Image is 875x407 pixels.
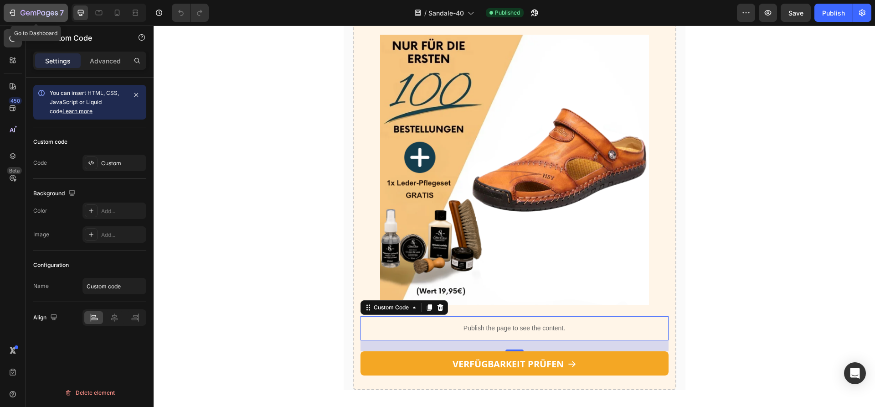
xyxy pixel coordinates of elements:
a: Learn more [62,108,93,115]
div: Undo/Redo [172,4,209,22]
div: Add... [101,231,144,239]
div: Color [33,207,47,215]
div: Add... [101,207,144,215]
div: 450 [9,97,22,104]
span: You can insert HTML, CSS, JavaScript or Liquid code [50,89,119,115]
div: Delete element [65,387,115,398]
span: Sandale-40 [428,8,464,18]
p: Advanced [90,56,121,66]
button: Publish [814,4,853,22]
div: Publish [822,8,845,18]
div: Custom [101,159,144,167]
div: Beta [7,167,22,174]
div: Align [33,312,59,324]
div: Open Intercom Messenger [844,362,866,384]
iframe: Design area [154,26,875,407]
p: Custom Code [44,32,122,43]
div: Background [33,188,77,200]
button: Delete element [33,386,146,400]
span: / [424,8,427,18]
div: Image [33,230,49,239]
span: Published [495,9,520,17]
div: Configuration [33,261,69,269]
strong: VERFÜGBARKEIT PRÜFEN [299,332,410,344]
p: Publish the page to see the content. [207,298,515,308]
button: 7 [4,4,68,22]
p: 7 [60,7,64,18]
div: Name [33,282,49,290]
span: Save [788,9,803,17]
a: VERFÜGBARKEIT PRÜFEN [207,326,515,350]
button: Save [781,4,811,22]
div: Custom code [33,138,67,146]
div: Custom Code [218,278,257,286]
p: Settings [45,56,71,66]
div: Code [33,159,47,167]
